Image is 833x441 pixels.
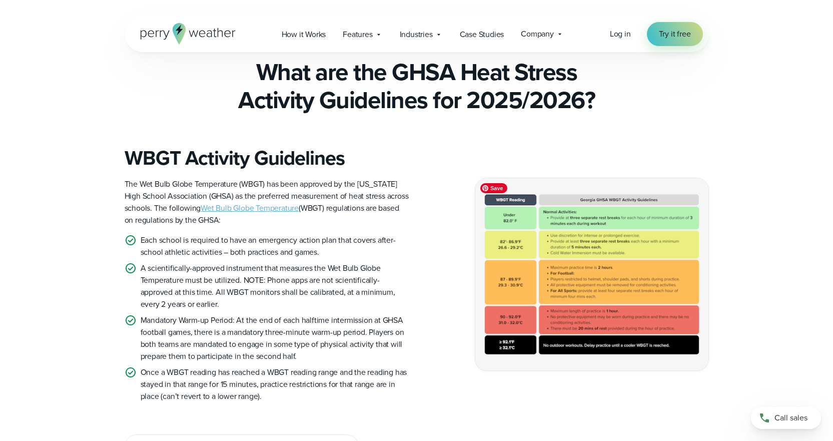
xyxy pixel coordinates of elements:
span: How it Works [282,29,326,41]
a: Case Studies [451,24,513,45]
p: Mandatory Warm-up Period: At the end of each halftime intermission at GHSA football games, there ... [141,314,409,362]
a: Call sales [751,407,821,429]
a: Wet Bulb Globe Temperature [201,202,299,214]
span: Company [521,28,554,40]
span: Call sales [774,412,807,424]
a: How it Works [273,24,335,45]
span: Try it free [659,28,691,40]
h3: WBGT Activity Guidelines [125,146,409,170]
img: Georgia GHSA WBGT Guidelines [475,178,708,370]
p: A scientifically-approved instrument that measures the Wet Bulb Globe Temperature must be utilize... [141,262,409,310]
span: Features [343,29,372,41]
span: Case Studies [460,29,504,41]
p: Once a WBGT reading has reached a WBGT reading range and the reading has stayed in that range for... [141,366,409,402]
h2: What are the GHSA Heat Stress Activity Guidelines for 2025/2026? [125,58,709,114]
span: Industries [400,29,433,41]
a: Log in [610,28,631,40]
p: The Wet Bulb Globe Temperature (WBGT) has been approved by the [US_STATE] High School Association... [125,178,409,226]
span: Save [480,183,507,193]
p: Each school is required to have an emergency action plan that covers after-school athletic activi... [141,234,409,258]
a: Try it free [647,22,703,46]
